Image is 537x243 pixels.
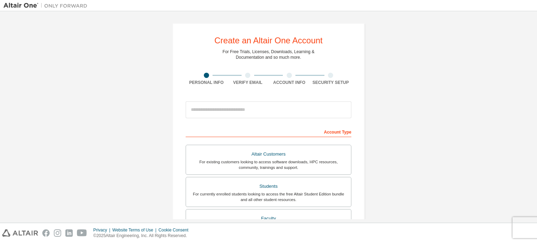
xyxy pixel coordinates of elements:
div: Security Setup [310,80,352,85]
div: Faculty [190,214,347,223]
div: Create an Altair One Account [214,36,323,45]
div: Altair Customers [190,149,347,159]
div: For Free Trials, Licenses, Downloads, Learning & Documentation and so much more. [223,49,315,60]
div: Verify Email [227,80,269,85]
div: Privacy [93,227,112,233]
div: Students [190,181,347,191]
img: altair_logo.svg [2,229,38,237]
div: Personal Info [186,80,227,85]
img: instagram.svg [54,229,61,237]
div: Account Type [186,126,351,137]
img: Altair One [3,2,91,9]
div: Website Terms of Use [112,227,158,233]
img: facebook.svg [42,229,50,237]
img: youtube.svg [77,229,87,237]
img: linkedin.svg [65,229,73,237]
div: Cookie Consent [158,227,192,233]
p: © 2025 Altair Engineering, Inc. All Rights Reserved. [93,233,193,239]
div: Account Info [268,80,310,85]
div: For currently enrolled students looking to access the free Altair Student Edition bundle and all ... [190,191,347,202]
div: For existing customers looking to access software downloads, HPC resources, community, trainings ... [190,159,347,170]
